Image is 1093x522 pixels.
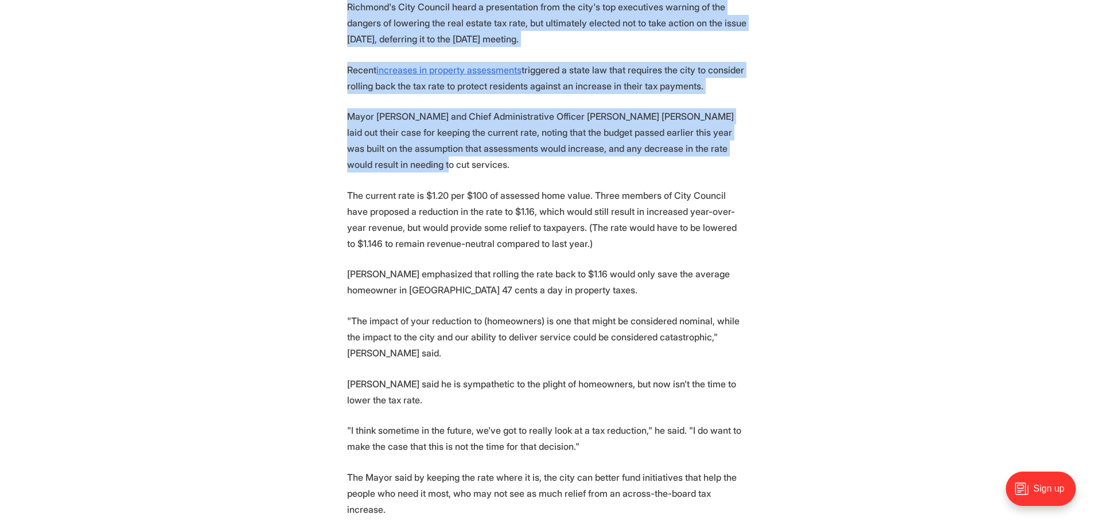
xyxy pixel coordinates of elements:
[347,266,746,298] p: [PERSON_NAME] emphasized that rolling the rate back to $1.16 would only save the average homeowne...
[996,466,1093,522] iframe: portal-trigger
[376,64,522,76] a: increases in property assessments
[347,422,746,454] p: "I think sometime in the future, we've got to really look at a tax reduction," he said. "I do wan...
[347,108,746,172] p: Mayor [PERSON_NAME] and Chief Administrative Officer [PERSON_NAME] [PERSON_NAME] laid out their c...
[347,313,746,361] p: "The impact of your reduction to (homeowners) is one that might be considered nominal, while the ...
[347,187,746,252] p: The current rate is $1.20 per $100 of assessed home value. Three members of City Council have pro...
[347,469,746,517] p: The Mayor said by keeping the rate where it is, the city can better fund initiatives that help th...
[347,62,746,94] p: Recent triggered a state law that requires the city to consider rolling back the tax rate to prot...
[347,376,746,408] p: [PERSON_NAME] said he is sympathetic to the plight of homeowners, but now isn't the time to lower...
